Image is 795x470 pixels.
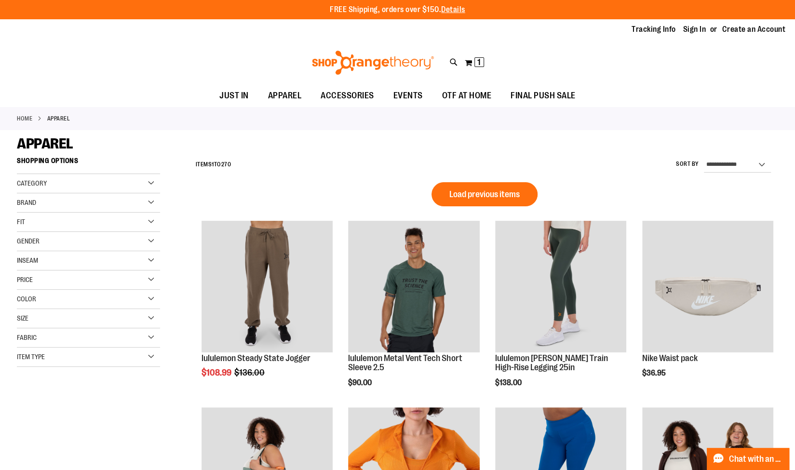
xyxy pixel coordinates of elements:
span: $138.00 [495,378,523,387]
span: 270 [221,161,231,168]
img: Shop Orangetheory [310,51,435,75]
span: Price [17,276,33,283]
div: product [637,216,778,402]
span: Item Type [17,353,45,361]
div: product [197,216,337,402]
a: Details [441,5,465,14]
span: $108.99 [202,368,233,377]
span: APPAREL [17,135,73,152]
span: OTF AT HOME [442,85,492,107]
span: ACCESSORIES [321,85,374,107]
span: Load previous items [449,189,520,199]
span: $36.95 [642,369,667,377]
span: Category [17,179,47,187]
p: FREE Shipping, orders over $150. [330,4,465,15]
span: EVENTS [393,85,423,107]
div: product [343,216,484,412]
a: Main view of 2024 Convention Nike Waistpack [642,221,773,353]
strong: Shopping Options [17,152,160,174]
span: $90.00 [348,378,373,387]
div: product [490,216,631,412]
button: Load previous items [431,182,538,206]
span: Size [17,314,28,322]
span: Gender [17,237,40,245]
img: Main view of 2024 Convention Nike Waistpack [642,221,773,352]
a: Main view of 2024 October lululemon Metal Vent Tech SS [348,221,479,353]
a: Sign In [683,24,706,35]
a: Main view of 2024 October lululemon Wunder Train High-Rise [495,221,626,353]
strong: APPAREL [47,114,70,123]
a: Create an Account [722,24,786,35]
span: APPAREL [268,85,302,107]
img: lululemon Steady State Jogger [202,221,333,352]
a: lululemon Steady State Jogger [202,353,310,363]
h2: Items to [196,157,231,172]
a: lululemon Metal Vent Tech Short Sleeve 2.5 [348,353,462,373]
a: Home [17,114,32,123]
a: lululemon [PERSON_NAME] Train High-Rise Legging 25in [495,353,608,373]
span: Inseam [17,256,38,264]
span: Brand [17,199,36,206]
span: JUST IN [219,85,249,107]
span: $136.00 [234,368,266,377]
span: 1 [477,57,481,67]
span: Chat with an Expert [729,455,783,464]
span: Fit [17,218,25,226]
span: 1 [212,161,214,168]
a: Tracking Info [632,24,676,35]
span: FINAL PUSH SALE [511,85,576,107]
button: Chat with an Expert [707,448,790,470]
a: Nike Waist pack [642,353,698,363]
a: lululemon Steady State Jogger [202,221,333,353]
img: Main view of 2024 October lululemon Wunder Train High-Rise [495,221,626,352]
img: Main view of 2024 October lululemon Metal Vent Tech SS [348,221,479,352]
label: Sort By [676,160,699,168]
span: Fabric [17,334,37,341]
span: Color [17,295,36,303]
